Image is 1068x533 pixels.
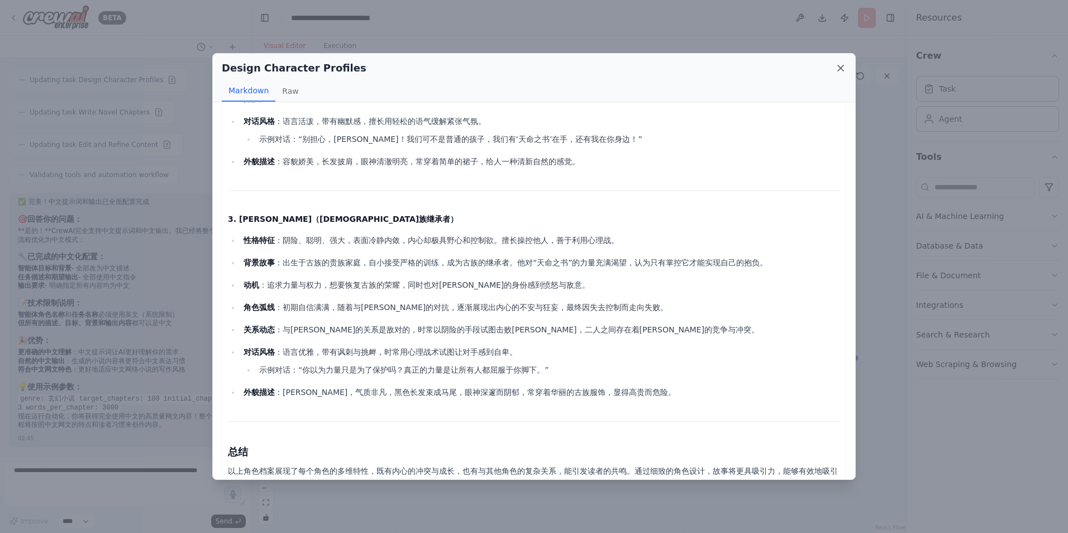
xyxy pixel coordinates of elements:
strong: 对话风格 [244,348,275,356]
p: ：[PERSON_NAME]，气质非凡，黑色长发束成马尾，眼神深邃而阴郁，常穿着华丽的古族服饰，显得高贵而危险。 [244,386,840,399]
strong: 性格特征 [244,236,275,245]
h4: 3. [PERSON_NAME]（[DEMOGRAPHIC_DATA]族继承者） [228,213,840,225]
button: Markdown [222,80,275,102]
p: ：追求力量与权力，想要恢复古族的荣耀，同时也对[PERSON_NAME]的身份感到愤怒与敌意。 [244,278,840,292]
p: ：语言活泼，带有幽默感，擅长用轻松的语气缓解紧张气氛。 [244,115,840,128]
button: Raw [275,80,305,102]
strong: 外貌描述 [244,157,275,166]
p: ：容貌娇美，长发披肩，眼神清澈明亮，常穿着简单的裙子，给人一种清新自然的感觉。 [244,155,840,168]
li: 示例对话：“你以为力量只是为了保护吗？真正的力量是让所有人都屈服于你脚下。” [256,363,840,377]
li: 示例对话：“别担心，[PERSON_NAME]！我们可不是普通的孩子，我们有‘天命之书’在手，还有我在你身边！” [256,132,840,146]
strong: 背景故事 [244,258,275,267]
strong: 动机 [244,280,259,289]
h2: Design Character Profiles [222,60,366,76]
p: 以上角色档案展现了每个角色的多维特性，既有内心的冲突与成长，也有与其他角色的复杂关系，能引发读者的共鸣。通过细致的角色设计，故事将更具吸引力，能够有效地吸引目标读者的注意力。 [228,464,840,491]
p: ：与[PERSON_NAME]的关系是敌对的，时常以阴险的手段试图击败[PERSON_NAME]，二人之间存在着[PERSON_NAME]的竞争与冲突。 [244,323,840,336]
h3: 总结 [228,444,840,460]
p: ：初期自信满满，随着与[PERSON_NAME]的对抗，逐渐展现出内心的不安与狂妄，最终因失去控制而走向失败。 [244,301,840,314]
strong: 角色弧线 [244,303,275,312]
strong: 对话风格 [244,117,275,126]
p: ：语言优雅，带有讽刺与挑衅，时常用心理战术试图让对手感到自卑。 [244,345,840,359]
strong: 外貌描述 [244,388,275,397]
p: ：出生于古族的贵族家庭，自小接受严格的训练，成为古族的继承者。他对“天命之书”的力量充满渴望，认为只有掌控它才能实现自己的抱负。 [244,256,840,269]
strong: 关系动态 [244,325,275,334]
p: ：阴险、聪明、强大，表面冷静内敛，内心却极具野心和控制欲。擅长操控他人，善于利用心理战。 [244,234,840,247]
